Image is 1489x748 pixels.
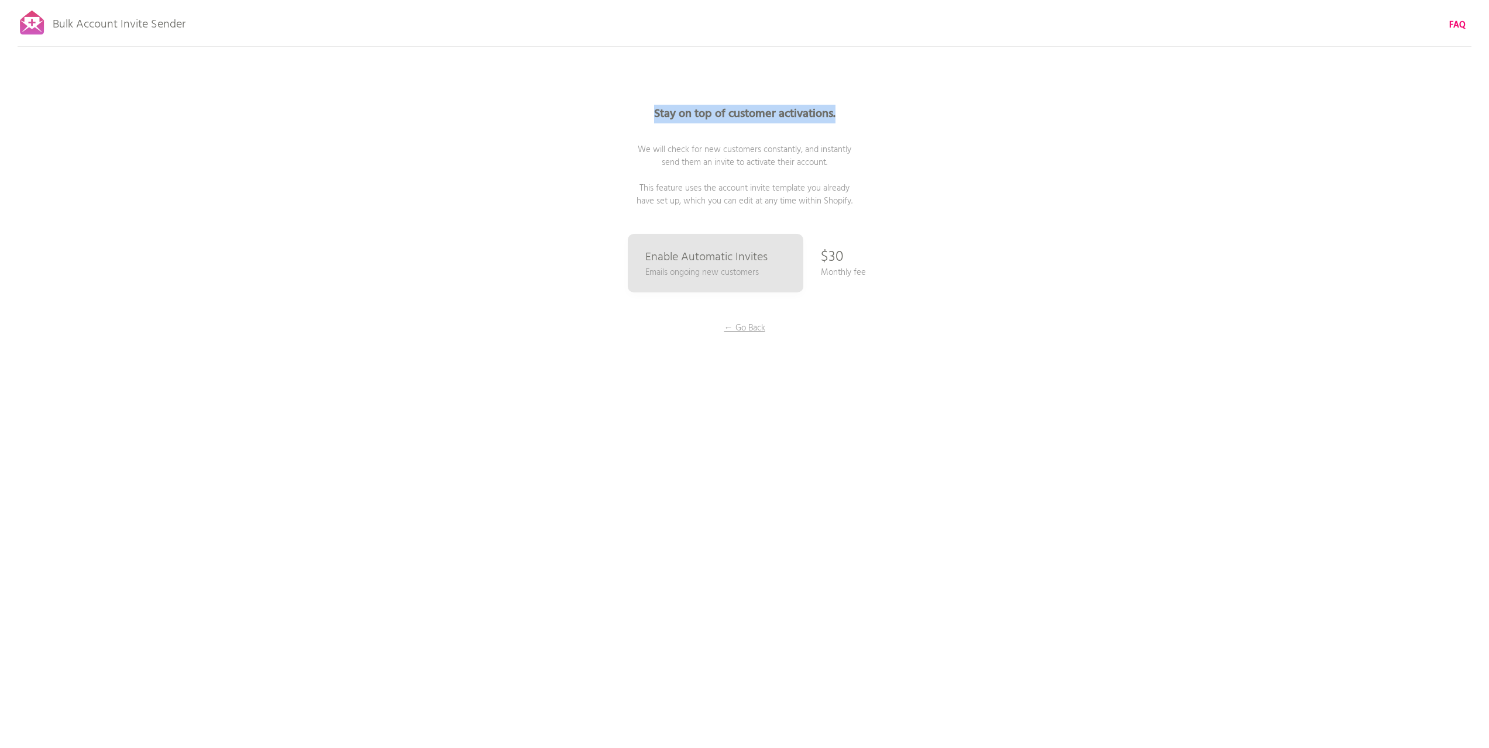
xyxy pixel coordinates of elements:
p: Monthly fee [821,266,866,279]
span: We will check for new customers constantly, and instantly send them an invite to activate their a... [637,143,852,208]
p: ← Go Back [701,322,789,335]
p: $30 [821,240,844,275]
p: Bulk Account Invite Sender [53,7,185,36]
a: FAQ [1449,19,1466,32]
a: Enable Automatic Invites Emails ongoing new customers [628,234,803,292]
b: Stay on top of customer activations. [654,105,835,123]
b: FAQ [1449,18,1466,32]
p: Enable Automatic Invites [645,251,768,263]
p: Emails ongoing new customers [645,266,759,279]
